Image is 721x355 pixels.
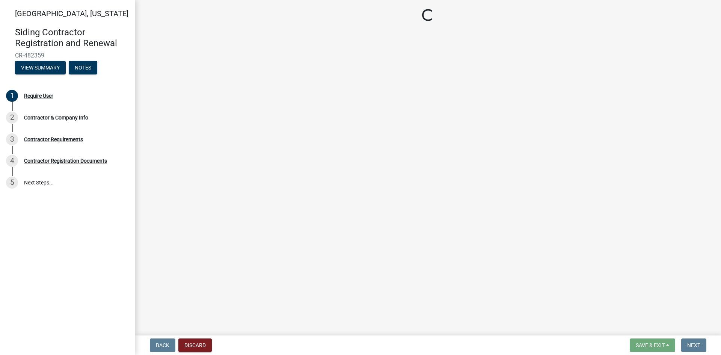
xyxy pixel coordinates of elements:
[6,155,18,167] div: 4
[156,342,169,348] span: Back
[24,115,88,120] div: Contractor & Company Info
[6,177,18,189] div: 5
[636,342,665,348] span: Save & Exit
[630,338,675,352] button: Save & Exit
[15,9,128,18] span: [GEOGRAPHIC_DATA], [US_STATE]
[6,90,18,102] div: 1
[15,52,120,59] span: CR-482359
[24,158,107,163] div: Contractor Registration Documents
[69,61,97,74] button: Notes
[687,342,700,348] span: Next
[15,27,129,49] h4: Siding Contractor Registration and Renewal
[24,93,53,98] div: Require User
[69,65,97,71] wm-modal-confirm: Notes
[6,112,18,124] div: 2
[24,137,83,142] div: Contractor Requirements
[6,133,18,145] div: 3
[178,338,212,352] button: Discard
[15,61,66,74] button: View Summary
[681,338,706,352] button: Next
[150,338,175,352] button: Back
[15,65,66,71] wm-modal-confirm: Summary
